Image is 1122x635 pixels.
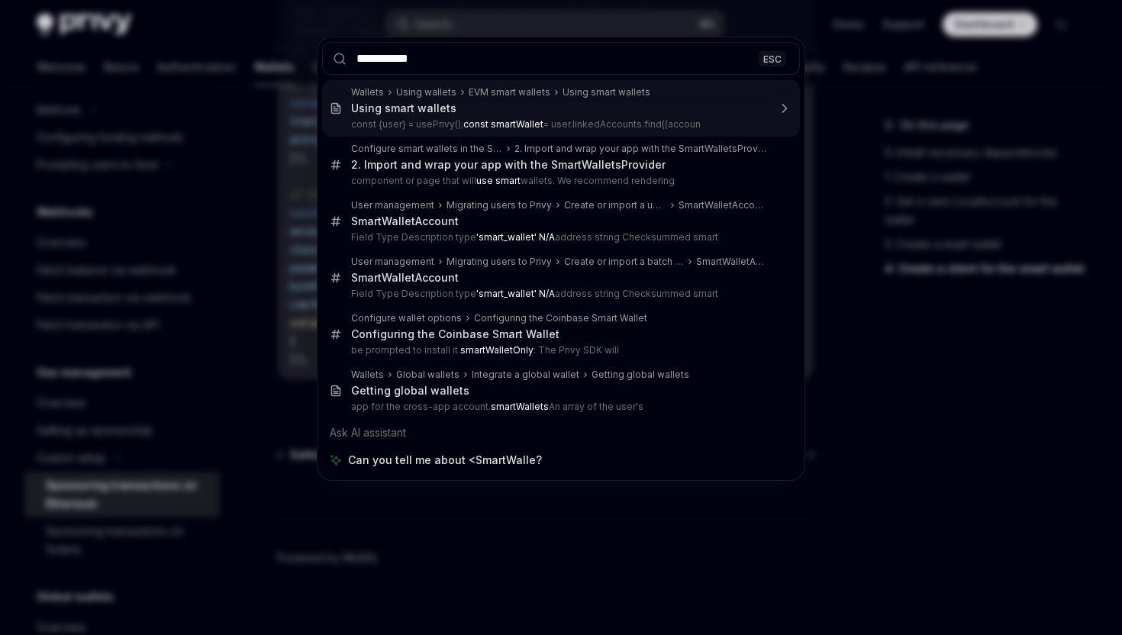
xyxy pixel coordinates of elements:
[476,231,555,243] b: 'smart_wallet' N/A
[351,118,768,131] p: const {user} = usePrivy(); = user.linkedAccounts.find((accoun
[351,344,768,356] p: be prompted to install it. : The Privy SDK will
[351,369,384,381] div: Wallets
[491,401,549,412] b: smartWallets
[396,369,459,381] div: Global wallets
[563,86,650,98] div: Using smart wallets
[351,86,384,98] div: Wallets
[463,118,543,130] b: const smartWallet
[460,344,534,356] b: smartWalletOnly
[759,50,786,66] div: ESC
[564,199,666,211] div: Create or import a user
[564,256,684,268] div: Create or import a batch of users
[696,256,768,268] div: SmartWalletAccount
[396,86,456,98] div: Using wallets
[447,256,552,268] div: Migrating users to Privy
[472,369,579,381] div: Integrate a global wallet
[351,175,768,187] p: component or page that will wallets. We recommend rendering
[351,199,434,211] div: User management
[322,419,800,446] div: Ask AI assistant
[469,86,550,98] div: EVM smart wallets
[351,312,462,324] div: Configure wallet options
[476,288,555,299] b: 'smart_wallet' N/A
[592,369,689,381] div: Getting global wallets
[514,143,768,155] div: 2. Import and wrap your app with the SmartWalletsProvider
[351,231,768,243] p: Field Type Description type address string Checksummed smart
[351,214,459,228] div: SmartWalletAccount
[351,143,502,155] div: Configure smart wallets in the SDK
[351,327,559,341] div: Configuring the Coinbase Smart Wallet
[351,271,459,285] div: SmartWalletAccount
[679,199,768,211] div: SmartWalletAccount
[348,453,542,468] span: Can you tell me about <SmartWalle?
[476,175,521,186] b: use smart
[351,401,768,413] p: app for the cross-app account. An array of the user's
[351,256,434,268] div: User management
[351,158,666,172] div: 2. Import and wrap your app with the SmartWalletsProvider
[351,288,768,300] p: Field Type Description type address string Checksummed smart
[447,199,552,211] div: Migrating users to Privy
[351,384,469,398] div: Getting global wallets
[474,312,647,324] div: Configuring the Coinbase Smart Wallet
[351,102,456,115] div: Using smart wallets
